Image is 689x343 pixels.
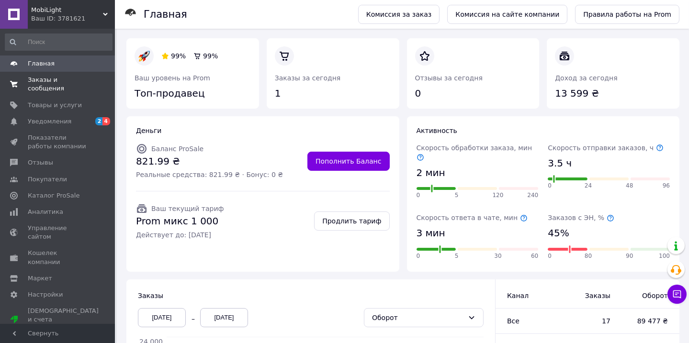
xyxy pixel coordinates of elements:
[200,308,248,327] div: [DATE]
[417,252,420,260] span: 0
[455,191,459,199] span: 5
[575,5,679,24] a: Правила работы на Prom
[493,191,504,199] span: 120
[28,76,89,93] span: Заказы и сообщения
[417,214,528,221] span: Скорость ответа в чате, мин
[358,5,440,24] a: Комиссия за заказ
[28,274,52,283] span: Маркет
[28,133,89,151] span: Показатели работы компании
[417,127,457,134] span: Активность
[31,14,115,23] div: Ваш ID: 3781621
[151,205,224,212] span: Ваш текущий тариф
[28,290,63,299] span: Настройки
[630,316,668,326] span: 89 477 ₴
[314,211,389,231] a: Продлить тариф
[138,292,163,299] span: Заказы
[28,249,89,266] span: Кошелек компании
[28,307,99,333] span: [DEMOGRAPHIC_DATA] и счета
[417,144,532,161] span: Скорость обработки заказа, мин
[548,226,569,240] span: 45%
[548,182,552,190] span: 0
[585,252,592,260] span: 80
[28,101,82,110] span: Товары и услуги
[28,117,71,126] span: Уведомления
[417,191,420,199] span: 0
[663,182,670,190] span: 96
[455,252,459,260] span: 5
[138,308,186,327] div: [DATE]
[417,226,445,240] span: 3 мин
[203,52,218,60] span: 99%
[667,285,687,304] button: Чат с покупателем
[626,182,633,190] span: 48
[95,117,103,125] span: 2
[28,208,63,216] span: Аналитика
[507,292,529,299] span: Канал
[626,252,633,260] span: 90
[659,252,670,260] span: 100
[494,252,501,260] span: 30
[136,214,224,228] span: Prom микс 1 000
[5,33,113,51] input: Поиск
[548,156,572,170] span: 3.5 ч
[548,214,614,221] span: Заказов с ЭН, %
[417,166,445,180] span: 2 мин
[548,144,663,152] span: Скорость отправки заказов, ч
[28,158,53,167] span: Отзывы
[31,6,103,14] span: MobiLight
[548,252,552,260] span: 0
[507,317,520,325] span: Все
[585,182,592,190] span: 24
[136,170,283,179] span: Реальные средства: 821.99 ₴ · Бонус: 0 ₴
[144,9,187,20] h1: Главная
[171,52,186,60] span: 99%
[447,5,567,24] a: Комиссия на сайте компании
[28,175,67,184] span: Покупатели
[102,117,110,125] span: 4
[136,127,161,134] span: Деньги
[568,291,610,300] span: Заказы
[568,316,610,326] span: 17
[372,312,464,323] div: Оборот
[28,59,55,68] span: Главная
[630,291,668,300] span: Оборот
[136,155,283,168] span: 821.99 ₴
[151,145,203,153] span: Баланс ProSale
[531,252,538,260] span: 60
[28,191,79,200] span: Каталог ProSale
[136,230,224,240] span: Действует до: [DATE]
[307,152,389,171] a: Пополнить Баланс
[527,191,538,199] span: 240
[28,224,89,241] span: Управление сайтом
